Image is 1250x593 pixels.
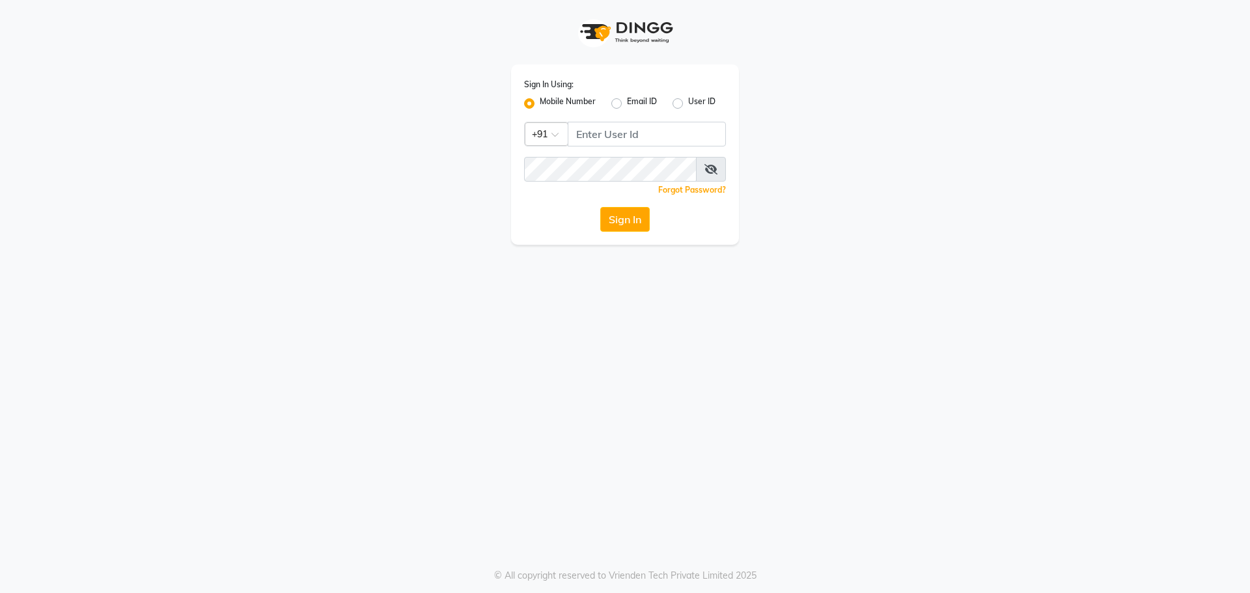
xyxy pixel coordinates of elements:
button: Sign In [600,207,650,232]
input: Username [568,122,726,146]
img: logo1.svg [573,13,677,51]
label: User ID [688,96,715,111]
label: Email ID [627,96,657,111]
label: Mobile Number [540,96,596,111]
input: Username [524,157,697,182]
label: Sign In Using: [524,79,574,90]
a: Forgot Password? [658,185,726,195]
